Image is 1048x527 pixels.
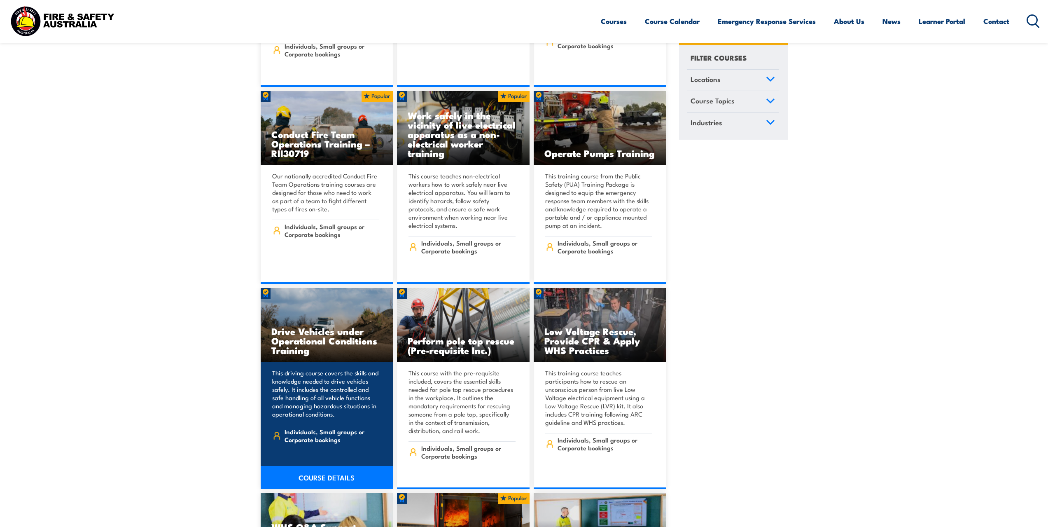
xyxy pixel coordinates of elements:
[691,74,721,85] span: Locations
[271,326,383,355] h3: Drive Vehicles under Operational Conditions Training
[285,223,379,238] span: Individuals, Small groups or Corporate bookings
[691,96,735,107] span: Course Topics
[397,91,530,165] img: Work safely in the vicinity of live electrical apparatus as a non-electrical worker (Distance) TR...
[421,444,516,460] span: Individuals, Small groups or Corporate bookings
[261,91,393,165] img: Fire Team Operations
[545,172,652,230] p: This training course from the Public Safety (PUA) Training Package is designed to equip the emerg...
[558,34,652,49] span: Individuals, Small groups or Corporate bookings
[645,10,700,32] a: Course Calendar
[534,91,666,165] img: Operate Pumps TRAINING
[919,10,965,32] a: Learner Portal
[285,42,379,58] span: Individuals, Small groups or Corporate bookings
[261,466,393,489] a: COURSE DETAILS
[261,288,393,362] a: Drive Vehicles under Operational Conditions Training
[718,10,816,32] a: Emergency Response Services
[261,288,393,362] img: Drive Vehicles under Operational Conditions TRAINING
[834,10,864,32] a: About Us
[421,239,516,255] span: Individuals, Small groups or Corporate bookings
[691,52,747,63] h4: FILTER COURSES
[285,428,379,443] span: Individuals, Small groups or Corporate bookings
[261,91,393,165] a: Conduct Fire Team Operations Training – RII30719
[691,117,722,128] span: Industries
[408,110,519,158] h3: Work safely in the vicinity of live electrical apparatus as a non-electrical worker training
[271,129,383,158] h3: Conduct Fire Team Operations Training – RII30719
[687,70,779,91] a: Locations
[534,288,666,362] img: Low Voltage Rescue, Provide CPR & Apply WHS Practices TRAINING
[397,288,530,362] img: Perform pole top rescue (Pre-requisite Inc.)
[408,172,516,230] p: This course teaches non-electrical workers how to work safely near live electrical apparatus. You...
[687,113,779,134] a: Industries
[545,369,652,426] p: This training course teaches participants how to rescue an unconscious person from live Low Volta...
[397,91,530,165] a: Work safely in the vicinity of live electrical apparatus as a non-electrical worker training
[534,288,666,362] a: Low Voltage Rescue, Provide CPR & Apply WHS Practices
[408,369,516,435] p: This course with the pre-requisite included, covers the essential skills needed for pole top resc...
[558,436,652,452] span: Individuals, Small groups or Corporate bookings
[687,91,779,113] a: Course Topics
[558,239,652,255] span: Individuals, Small groups or Corporate bookings
[408,336,519,355] h3: Perform pole top rescue (Pre-requisite Inc.)
[544,326,656,355] h3: Low Voltage Rescue, Provide CPR & Apply WHS Practices
[272,369,379,418] p: This driving course covers the skills and knowledge needed to drive vehicles safely. It includes ...
[601,10,627,32] a: Courses
[272,172,379,213] p: Our nationally accredited Conduct Fire Team Operations training courses are designed for those wh...
[983,10,1009,32] a: Contact
[882,10,901,32] a: News
[544,148,656,158] h3: Operate Pumps Training
[534,91,666,165] a: Operate Pumps Training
